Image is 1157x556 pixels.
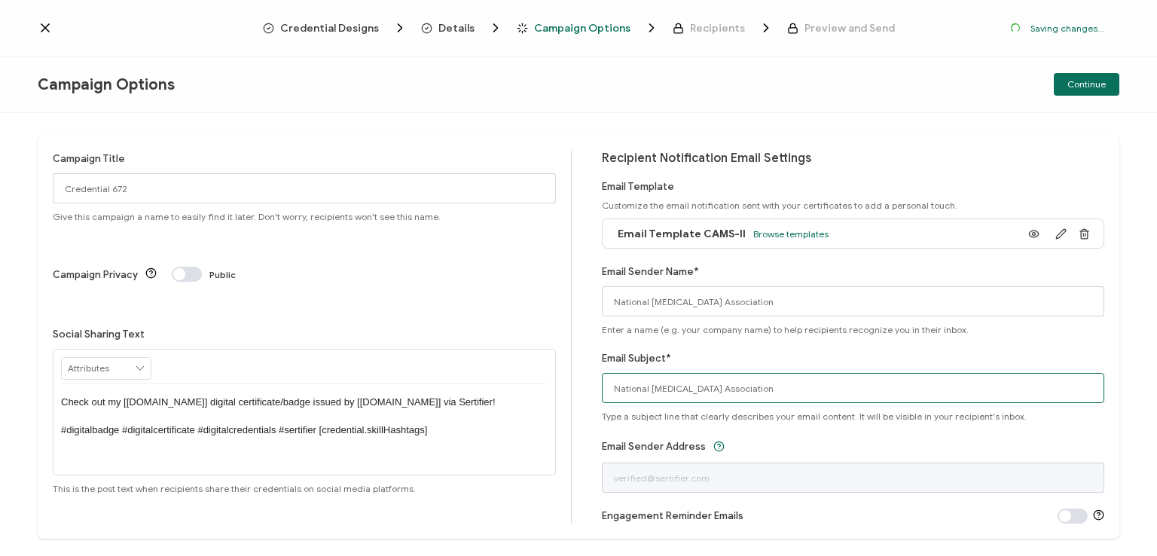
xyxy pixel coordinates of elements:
span: Preview and Send [787,23,895,34]
span: Details [421,20,503,35]
iframe: Chat Widget [1082,484,1157,556]
input: Attributes [62,358,151,379]
div: Breadcrumb [263,20,895,35]
input: Campaign Options [53,173,556,203]
span: Continue [1067,80,1106,89]
label: Engagement Reminder Emails [602,510,743,521]
span: Browse templates [753,228,829,240]
p: Saving changes... [1030,23,1104,34]
span: Type a subject line that clearly describes your email content. It will be visible in your recipie... [602,411,1027,422]
label: Email Sender Name* [602,266,699,277]
span: Customize the email notification sent with your certificates to add a personal touch. [602,200,957,211]
span: Recipient Notification Email Settings [602,151,811,166]
label: Email Sender Address [602,441,706,452]
button: Continue [1054,73,1119,96]
span: Recipients [690,23,745,34]
span: Campaign Options [38,75,175,94]
span: Email Template CAMS-II [618,228,746,240]
span: Public [209,269,236,280]
span: Recipients [673,20,774,35]
span: This is the post text when recipients share their credentials on social media platforms. [53,483,416,494]
p: Check out my [[DOMAIN_NAME]] digital certificate/badge issued by [[DOMAIN_NAME]] via Sertifier! #... [61,396,548,437]
span: Give this campaign a name to easily find it later. Don't worry, recipients won't see this name. [53,211,441,222]
label: Email Template [602,181,674,192]
input: Name [602,286,1105,316]
input: Subject [602,373,1105,403]
span: Preview and Send [804,23,895,34]
label: Social Sharing Text [53,328,145,340]
label: Campaign Title [53,153,125,164]
span: Campaign Options [517,20,659,35]
span: Details [438,23,475,34]
span: Campaign Options [534,23,630,34]
label: Campaign Privacy [53,269,138,280]
span: Credential Designs [280,23,379,34]
span: Credential Designs [263,20,408,35]
span: Enter a name (e.g. your company name) to help recipients recognize you in their inbox. [602,324,969,335]
input: verified@sertifier.com [602,463,1105,493]
label: Email Subject* [602,353,671,364]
